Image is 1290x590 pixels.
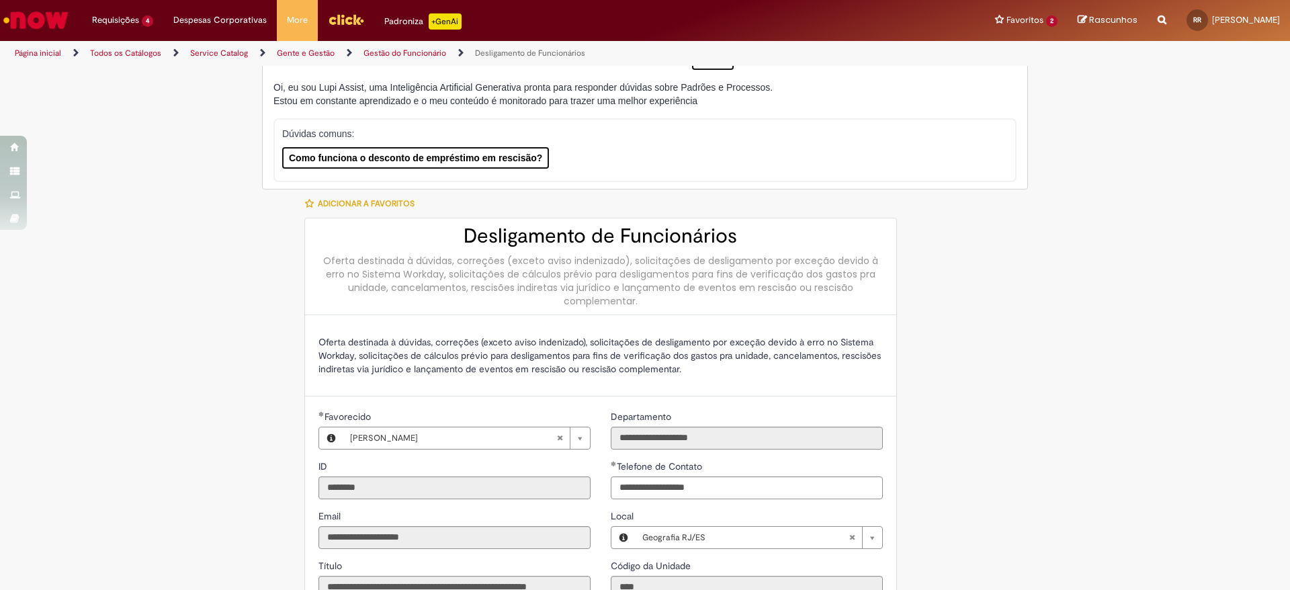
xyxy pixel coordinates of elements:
span: Necessários - Favorecido [325,411,374,423]
input: Email [318,526,591,549]
a: Desligamento de Funcionários [475,48,585,58]
div: Oi, eu sou Lupi Assist, uma Inteligência Artificial Generativa pronta para responder dúvidas sobr... [273,81,773,108]
div: Oferta destinada à dúvidas, correções (exceto aviso indenizado), solicitações de desligamento por... [318,254,883,308]
a: Gente e Gestão [277,48,335,58]
span: [PERSON_NAME] [1212,14,1280,26]
span: Rascunhos [1089,13,1137,26]
input: ID [318,476,591,499]
span: Despesas Corporativas [173,13,267,27]
label: Somente leitura - ID [318,460,330,473]
span: RR [1193,15,1201,24]
a: Todos os Catálogos [90,48,161,58]
a: Página inicial [15,48,61,58]
p: Dúvidas comuns: [282,127,990,140]
abbr: Limpar campo Favorecido [550,427,570,449]
a: Geografia RJ/ESLimpar campo Local [636,527,882,548]
img: ServiceNow [1,7,71,34]
button: Como funciona o desconto de empréstimo em rescisão? [282,147,549,169]
abbr: Limpar campo Local [842,527,862,548]
span: Adicionar a Favoritos [318,198,415,209]
span: More [287,13,308,27]
ul: Trilhas de página [10,41,850,66]
button: Local, Visualizar este registro Geografia RJ/ES [611,527,636,548]
span: Favoritos [1006,13,1043,27]
span: Oferta destinada à dúvidas, correções (exceto aviso indenizado), solicitações de desligamento por... [318,336,881,375]
span: Obrigatório Preenchido [611,461,617,466]
span: 2 [1046,15,1058,27]
span: Local [611,510,636,522]
input: Telefone de Contato [611,476,883,499]
div: Padroniza [384,13,462,30]
label: Somente leitura - Código da Unidade [611,559,693,573]
input: Departamento [611,427,883,450]
button: Favorecido, Visualizar este registro Rafaella Chueke Richter [319,427,343,449]
span: Requisições [92,13,139,27]
span: Geografia RJ/ES [642,527,849,548]
span: Obrigatório Preenchido [318,411,325,417]
label: Somente leitura - Departamento [611,410,674,423]
span: Somente leitura - ID [318,460,330,472]
img: click_logo_yellow_360x200.png [328,9,364,30]
a: Service Catalog [190,48,248,58]
a: Rascunhos [1078,14,1137,27]
h2: Desligamento de Funcionários [318,225,883,247]
a: Gestão do Funcionário [363,48,446,58]
a: [PERSON_NAME]Limpar campo Favorecido [343,427,590,449]
span: 4 [142,15,153,27]
label: Somente leitura - Título [318,559,345,573]
span: [PERSON_NAME] [350,427,556,449]
span: Somente leitura - Departamento [611,411,674,423]
p: +GenAi [429,13,462,30]
span: Somente leitura - Email [318,510,343,522]
label: Somente leitura - Email [318,509,343,523]
button: Adicionar a Favoritos [304,189,422,218]
span: Telefone de Contato [617,460,705,472]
